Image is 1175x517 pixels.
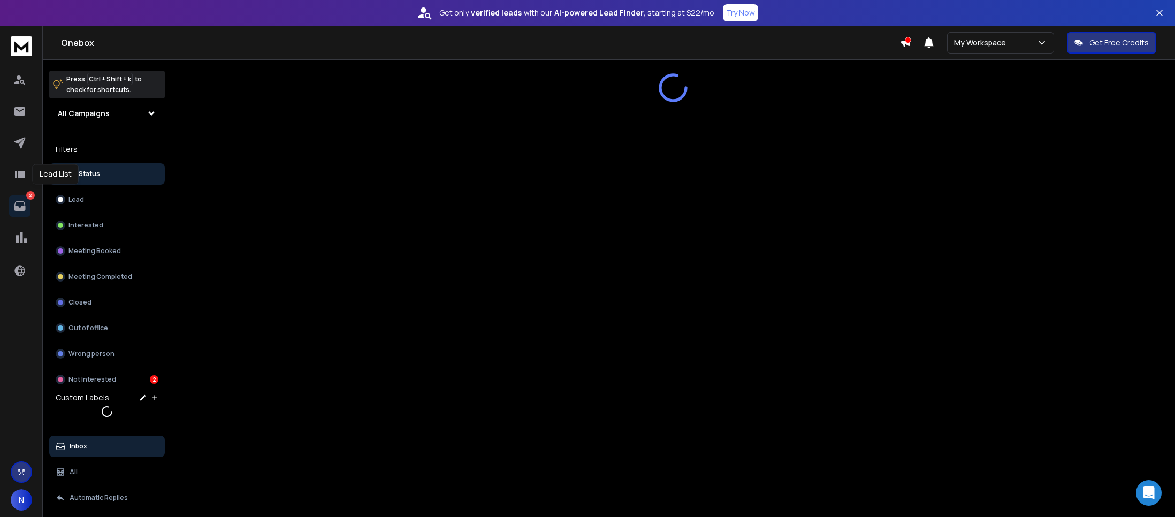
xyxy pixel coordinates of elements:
p: All Status [70,170,100,178]
a: 2 [9,195,30,217]
button: All Campaigns [49,103,165,124]
button: Wrong person [49,343,165,364]
button: All Status [49,163,165,185]
span: Ctrl + Shift + k [87,73,133,85]
div: 2 [150,375,158,384]
button: Inbox [49,436,165,457]
p: Out of office [68,324,108,332]
p: Meeting Booked [68,247,121,255]
p: Meeting Completed [68,272,132,281]
button: All [49,461,165,483]
div: Lead List [33,164,79,184]
button: Meeting Booked [49,240,165,262]
h1: Onebox [61,36,900,49]
h3: Custom Labels [56,392,109,403]
p: Interested [68,221,103,230]
h3: Filters [49,142,165,157]
button: Interested [49,215,165,236]
p: Wrong person [68,349,115,358]
div: Open Intercom Messenger [1136,480,1162,506]
p: Lead [68,195,84,204]
strong: verified leads [471,7,522,18]
h1: All Campaigns [58,108,110,119]
strong: AI-powered Lead Finder, [554,7,645,18]
button: Get Free Credits [1067,32,1156,54]
button: Automatic Replies [49,487,165,508]
p: Try Now [726,7,755,18]
p: Get Free Credits [1089,37,1149,48]
button: Not Interested2 [49,369,165,390]
p: Inbox [70,442,87,451]
p: Not Interested [68,375,116,384]
p: Closed [68,298,91,307]
button: Out of office [49,317,165,339]
p: Press to check for shortcuts. [66,74,142,95]
p: Automatic Replies [70,493,128,502]
button: Meeting Completed [49,266,165,287]
button: Try Now [723,4,758,21]
button: N [11,489,32,511]
button: Closed [49,292,165,313]
p: Get only with our starting at $22/mo [439,7,714,18]
p: My Workspace [954,37,1010,48]
p: All [70,468,78,476]
button: Lead [49,189,165,210]
img: logo [11,36,32,56]
p: 2 [26,191,35,200]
